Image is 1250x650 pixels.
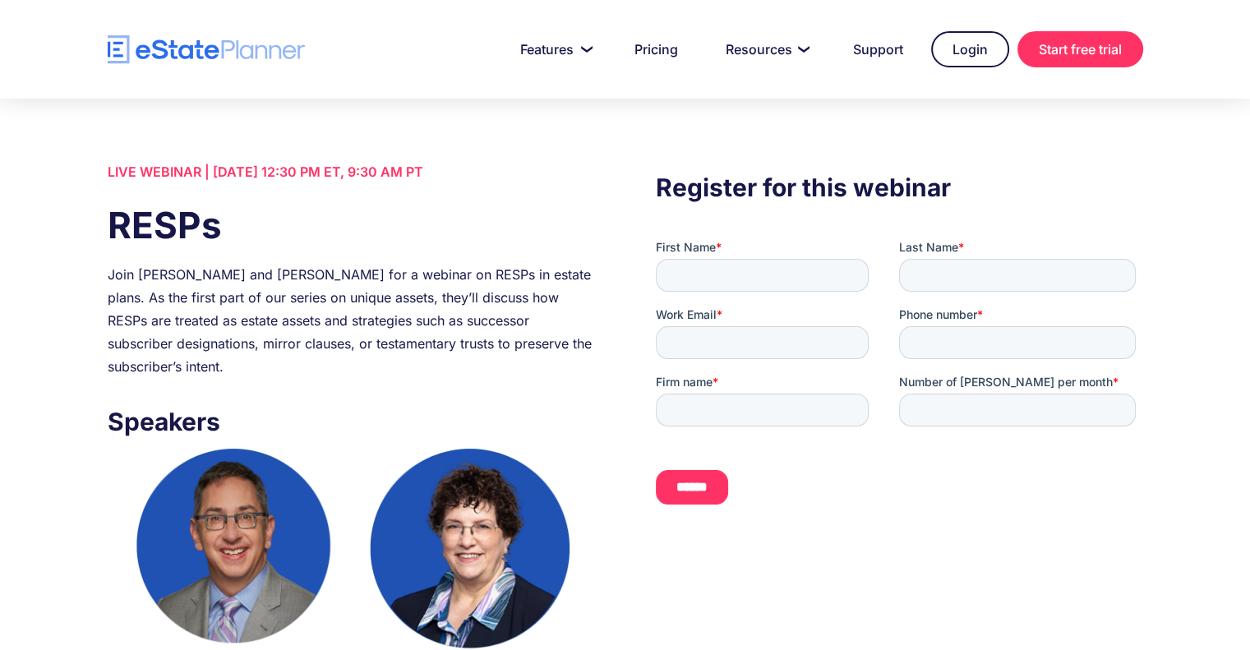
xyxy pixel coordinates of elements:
[108,35,305,64] a: home
[1017,31,1143,67] a: Start free trial
[615,33,698,66] a: Pricing
[108,403,594,440] h3: Speakers
[656,239,1142,533] iframe: Form 0
[108,160,594,183] div: LIVE WEBINAR | [DATE] 12:30 PM ET, 9:30 AM PT
[108,263,594,378] div: Join [PERSON_NAME] and [PERSON_NAME] for a webinar on RESPs in estate plans. As the first part of...
[500,33,607,66] a: Features
[931,31,1009,67] a: Login
[656,168,1142,206] h3: Register for this webinar
[833,33,923,66] a: Support
[706,33,825,66] a: Resources
[108,200,594,251] h1: RESPs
